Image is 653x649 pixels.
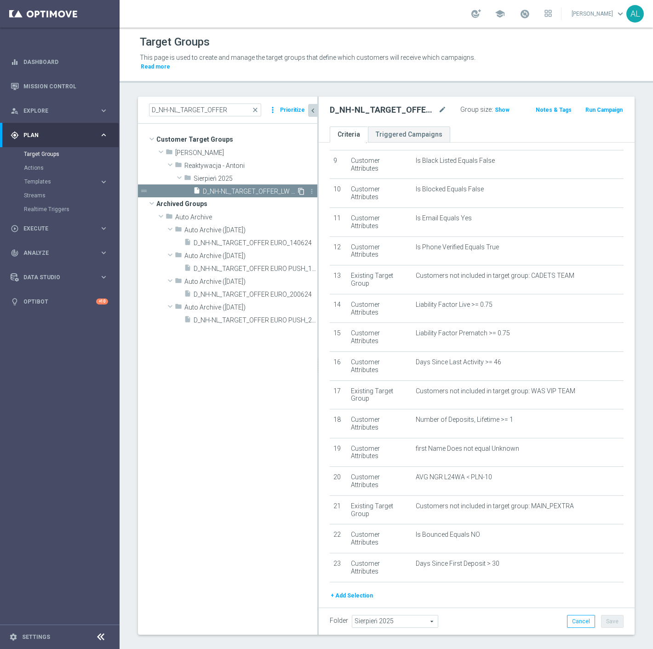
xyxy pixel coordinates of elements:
[347,179,412,208] td: Customer Attributes
[347,553,412,582] td: Customer Attributes
[330,438,347,467] td: 19
[99,273,108,281] i: keyboard_arrow_right
[416,358,501,366] span: Days Since Last Activity >= 46
[347,294,412,323] td: Customer Attributes
[347,438,412,467] td: Customer Attributes
[23,250,99,256] span: Analyze
[416,301,493,309] span: Liability Factor Live >= 0.75
[416,473,492,481] span: AVG NGR L24WA < PLN-10
[416,445,519,453] span: first Name Does not equal Unknown
[175,161,182,172] i: folder
[175,251,182,262] i: folder
[10,58,109,66] button: equalizer Dashboard
[140,54,475,61] span: This page is used to create and manage the target groups that define which customers will receive...
[99,106,108,115] i: keyboard_arrow_right
[495,107,510,113] span: Show
[11,224,19,233] i: play_circle_outline
[184,264,191,275] i: insert_drive_file
[347,409,412,438] td: Customer Attributes
[347,351,412,380] td: Customer Attributes
[330,591,374,601] button: + Add Selection
[11,224,99,233] div: Execute
[194,175,317,183] span: Sierpie&#x144; 2025
[10,107,109,115] div: person_search Explore keyboard_arrow_right
[416,214,472,222] span: Is Email Equals Yes
[492,106,493,114] label: :
[347,207,412,236] td: Customer Attributes
[416,272,574,280] span: Customers not included in target group: CADETS TEAM
[347,236,412,265] td: Customer Attributes
[571,7,626,21] a: [PERSON_NAME]keyboard_arrow_down
[184,162,317,170] span: Reaktywacja - Antoni
[601,615,624,628] button: Save
[10,274,109,281] button: Data Studio keyboard_arrow_right
[99,178,108,186] i: keyboard_arrow_right
[23,226,99,231] span: Execute
[438,104,447,115] i: mode_edit
[24,202,119,216] div: Realtime Triggers
[11,298,19,306] i: lightbulb
[330,524,347,553] td: 22
[308,188,315,195] i: more_vert
[10,83,109,90] button: Mission Control
[416,387,575,395] span: Customers not included in target group: WAS VIP TEAM
[24,192,96,199] a: Streams
[11,273,99,281] div: Data Studio
[175,277,182,287] i: folder
[10,225,109,232] button: play_circle_outline Execute keyboard_arrow_right
[24,189,119,202] div: Streams
[140,62,171,72] button: Read more
[11,58,19,66] i: equalizer
[11,107,19,115] i: person_search
[330,150,347,179] td: 9
[194,265,317,273] span: D_NH-NL_TARGET_OFFER EURO PUSH_140624
[96,299,108,304] div: +10
[309,106,317,115] i: chevron_left
[416,329,510,337] span: Liability Factor Prematch >= 0.75
[584,105,624,115] button: Run Campaign
[416,531,480,539] span: Is Bounced Equals NO
[279,104,306,116] button: Prioritize
[416,416,513,424] span: Number of Deposits, Lifetime >= 1
[347,380,412,409] td: Existing Target Group
[11,249,99,257] div: Analyze
[567,615,595,628] button: Cancel
[11,249,19,257] i: track_changes
[194,239,317,247] span: D_NH-NL_TARGET_OFFER EURO_140624
[626,5,644,23] div: AL
[23,74,108,98] a: Mission Control
[330,617,348,625] label: Folder
[268,103,277,116] i: more_vert
[24,178,109,185] div: Templates keyboard_arrow_right
[156,197,317,210] span: Archived Groups
[23,289,96,314] a: Optibot
[330,236,347,265] td: 12
[140,35,210,49] h1: Target Groups
[10,132,109,139] button: gps_fixed Plan keyboard_arrow_right
[184,278,317,286] span: Auto Archive (2024-09-19)
[24,206,96,213] a: Realtime Triggers
[23,108,99,114] span: Explore
[175,149,317,157] span: Antoni L.
[203,188,297,195] span: D_NH-NL_TARGET_OFFER_LW MEMORIAL_290825
[347,265,412,294] td: Existing Target Group
[22,634,50,640] a: Settings
[416,185,484,193] span: Is Blocked Equals False
[330,495,347,524] td: 21
[156,133,317,146] span: Customer Target Groups
[347,467,412,496] td: Customer Attributes
[24,147,119,161] div: Target Groups
[11,131,99,139] div: Plan
[330,179,347,208] td: 10
[184,290,191,300] i: insert_drive_file
[184,252,317,260] span: Auto Archive (2024-09-15)
[23,50,108,74] a: Dashboard
[416,560,499,568] span: Days Since First Deposit > 30
[615,9,625,19] span: keyboard_arrow_down
[10,298,109,305] div: lightbulb Optibot +10
[11,50,108,74] div: Dashboard
[10,249,109,257] button: track_changes Analyze keyboard_arrow_right
[194,291,317,299] span: D_NH-NL_TARGET_OFFER EURO_200624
